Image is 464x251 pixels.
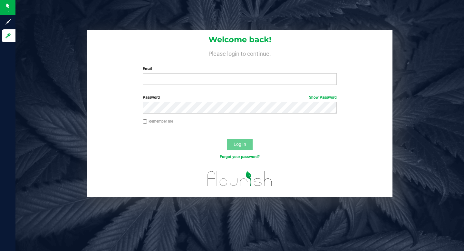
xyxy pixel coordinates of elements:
inline-svg: Log in [5,33,11,39]
a: Show Password [309,95,337,100]
button: Log In [227,139,253,150]
img: flourish_logo.svg [202,166,278,191]
label: Remember me [143,118,173,124]
input: Remember me [143,119,147,124]
h1: Welcome back! [87,35,392,44]
span: Password [143,95,160,100]
a: Forgot your password? [220,155,260,159]
span: Log In [234,142,246,147]
inline-svg: Sign up [5,19,11,25]
label: Email [143,66,337,72]
h4: Please login to continue. [87,49,392,57]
